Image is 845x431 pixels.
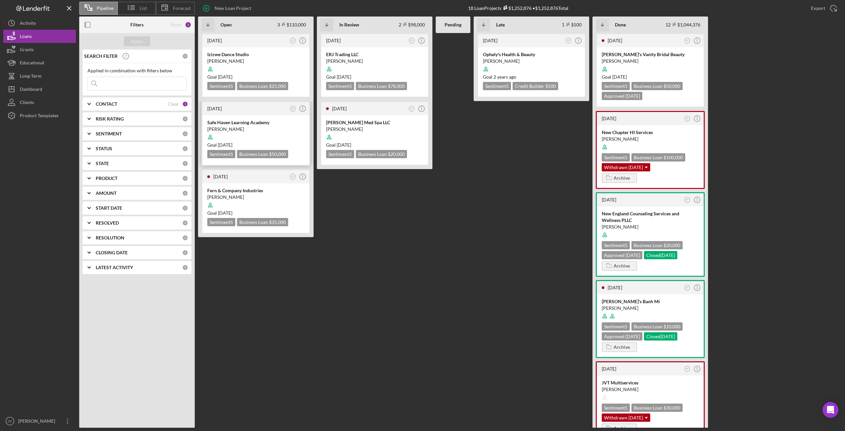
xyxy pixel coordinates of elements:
button: SP [288,36,297,45]
div: Withdrawn [DATE] [602,413,650,422]
span: Goal [602,74,627,80]
div: Archive [614,261,630,271]
b: Filters [130,22,144,27]
div: Izizwe Dance Studio [207,51,304,58]
div: JVT Multiservices [602,379,699,386]
b: Pending [445,22,461,27]
text: SP [567,39,570,42]
div: Sentiment 5 [207,82,235,90]
button: Product Templates [3,109,76,122]
div: New Chapter HI Services [602,129,699,136]
div: Credit Builder [513,82,558,90]
div: Clear [168,101,179,107]
div: [PERSON_NAME] [483,58,580,64]
text: SP [686,368,689,370]
div: Applied in combination with filters below [87,68,186,73]
div: 2 $98,000 [399,22,425,27]
div: [PERSON_NAME] Med Spa LLC [326,119,423,126]
b: SENTIMENT [96,131,122,136]
a: [DATE]SP[PERSON_NAME] Med Spa LLC[PERSON_NAME]Goal [DATE]Sentiment5Business Loan $20,000 [320,101,429,166]
div: Approved [DATE] [602,251,642,259]
div: Business Loan $30,000 [631,404,683,412]
time: 11/16/2023 [493,74,516,80]
div: 0 [182,265,188,270]
div: Ophely's Health & Beauty [483,51,580,58]
div: Dashboard [20,83,42,97]
div: 1 [185,21,191,28]
b: PRODUCT [96,176,118,181]
time: 09/29/2025 [337,142,351,148]
span: $25,000 [269,83,286,89]
div: [PERSON_NAME]'s Banh Mi [602,298,699,305]
button: Archive [602,173,637,183]
time: 2025-04-09 18:26 [602,366,616,372]
div: Apply [131,36,143,46]
b: SEARCH FILTER [84,54,118,59]
text: SP [686,117,689,120]
div: 0 [182,235,188,241]
div: Grants [20,43,34,58]
div: 0 [182,190,188,196]
a: Dashboard [3,83,76,96]
a: [DATE]SPSafe Haven Learning Academy[PERSON_NAME]Goal [DATE]Sentiment5Business Loan $50,000 [201,101,310,166]
b: STATE [96,161,109,166]
time: 10/08/2025 [218,210,232,216]
div: Business Loan $10,000 [631,322,683,331]
a: [DATE]SPNew Chapter HI Services[PERSON_NAME]Sentiment5Business Loan $100,000Withdrawn [DATE]Archive [596,111,705,189]
a: Educational [3,56,76,69]
time: 2025-05-14 14:26 [608,285,622,290]
a: [DATE]SPERJ Trading LLC[PERSON_NAME]Goal [DATE]Sentiment5Business Loan $78,000 [320,33,429,98]
b: CONTACT [96,101,117,107]
div: Sentiment 5 [326,150,354,158]
time: 2025-07-09 22:04 [207,106,222,111]
b: In Review [339,22,359,27]
button: Clients [3,96,76,109]
b: AMOUNT [96,191,117,196]
time: 09/30/2025 [218,142,232,148]
b: START DATE [96,205,122,211]
div: ERJ Trading LLC [326,51,423,58]
span: Goal [483,74,516,80]
b: CLOSING DATE [96,250,128,255]
text: SP [291,107,294,110]
button: SP [683,283,692,292]
span: Goal [207,142,232,148]
button: SP [683,114,692,123]
div: Loans [20,30,32,45]
div: 0 [182,205,188,211]
button: Activity [3,17,76,30]
a: [DATE]SP[PERSON_NAME]'s Banh Mi[PERSON_NAME]Sentiment5Business Loan $10,000Approved [DATE]Closed[... [596,280,705,358]
div: [PERSON_NAME] [602,58,699,64]
div: Business Loan $20,000 [631,241,683,249]
div: Sentiment 5 [483,82,511,90]
span: $500 [545,83,556,89]
div: 0 [182,220,188,226]
button: SP [564,36,573,45]
button: New Loan Project [198,2,258,15]
div: [PERSON_NAME]'s Vanity Bridal Beauty [602,51,699,58]
b: Done [615,22,626,27]
span: $20,000 [388,151,405,157]
time: 2025-05-23 15:22 [602,197,616,202]
time: 2025-05-28 22:17 [602,116,616,121]
span: Goal [326,142,351,148]
button: Loans [3,30,76,43]
span: Goal [207,210,232,216]
a: [DATE]SPIzizwe Dance Studio[PERSON_NAME]Goal [DATE]Sentiment5Business Loan $25,000 [201,33,310,98]
button: Archive [602,261,637,271]
div: Business Loan [237,150,288,158]
time: 2024-10-28 22:04 [483,38,497,43]
div: Fern & Company Industries [207,187,304,194]
div: Sentiment 5 [207,150,235,158]
time: 2025-07-07 17:01 [213,174,228,179]
a: [DATE]SPOphely's Health & Beauty[PERSON_NAME]Goal 2 years agoSentiment5Credit Builder $500 [477,33,586,98]
button: Grants [3,43,76,56]
div: Archive [614,173,630,183]
div: [PERSON_NAME] [17,414,59,429]
span: $35,000 [269,219,286,225]
div: 1 [182,101,188,107]
div: Approved [DATE] [602,332,642,341]
button: SP [683,196,692,204]
button: SP [407,36,416,45]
